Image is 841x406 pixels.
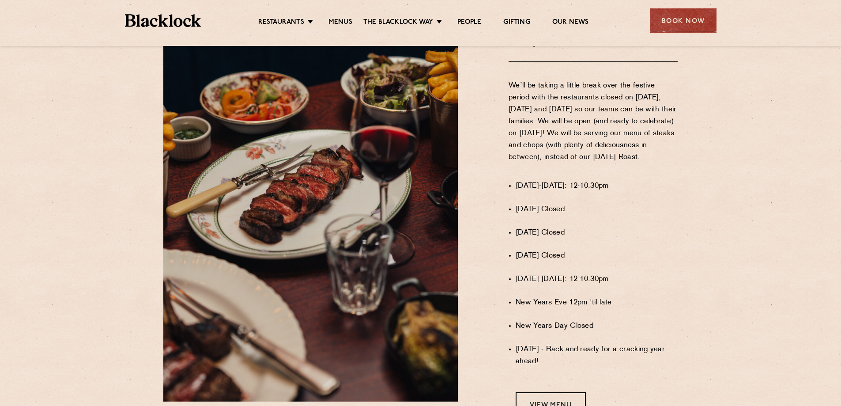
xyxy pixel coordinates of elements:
[516,273,678,285] li: [DATE]-[DATE]: 12-10.30pm
[516,344,678,368] li: [DATE] - Back and ready for a cracking year ahead!
[125,14,201,27] img: BL_Textured_Logo-footer-cropped.svg
[503,18,530,28] a: Gifting
[516,227,678,239] li: [DATE] Closed
[509,80,678,175] p: We’ll be taking a little break over the festive period with the restaurants closed on [DATE], [DA...
[328,18,352,28] a: Menus
[516,297,678,309] li: New Years Eve 12pm 'til late
[516,320,678,332] li: New Years Day Closed
[258,18,304,28] a: Restaurants
[516,250,678,262] li: [DATE] Closed
[516,204,678,216] li: [DATE] Closed
[650,8,717,33] div: Book Now
[363,18,433,28] a: The Blacklock Way
[552,18,589,28] a: Our News
[516,180,678,192] li: [DATE]-[DATE]: 12-10.30pm
[457,18,481,28] a: People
